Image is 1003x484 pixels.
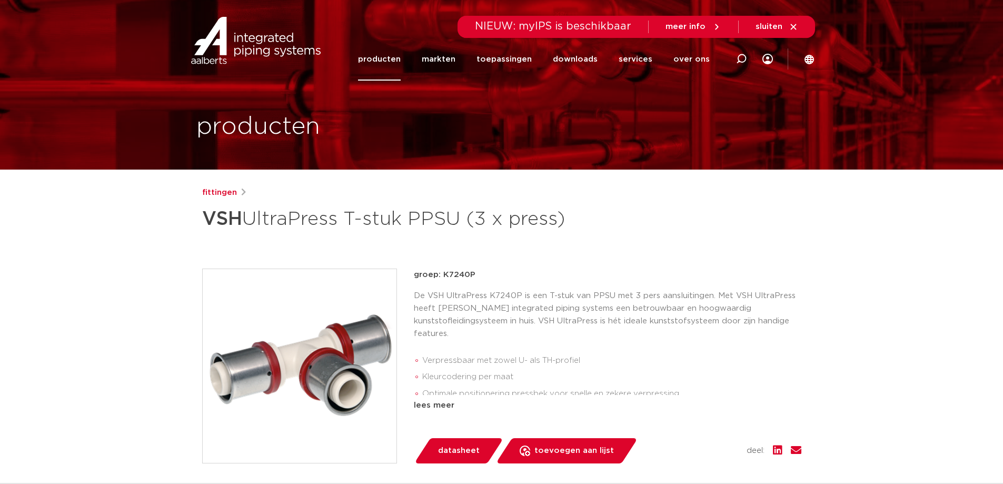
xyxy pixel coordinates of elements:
[358,38,710,81] nav: Menu
[673,38,710,81] a: over ons
[202,210,242,229] strong: VSH
[422,352,801,369] li: Verpressbaar met zowel U- als TH-profiel
[414,438,503,463] a: datasheet
[666,22,721,32] a: meer info
[414,399,801,412] div: lees meer
[475,21,631,32] span: NIEUW: myIPS is beschikbaar
[553,38,598,81] a: downloads
[196,110,320,144] h1: producten
[414,290,801,340] p: De VSH UltraPress K7240P is een T-stuk van PPSU met 3 pers aansluitingen. Met VSH UltraPress heef...
[422,386,801,402] li: Optimale positionering pressbek voor snelle en zekere verpressing
[762,38,773,81] div: my IPS
[747,445,764,457] span: deel:
[203,269,396,463] img: Product Image for VSH UltraPress T-stuk PPSU (3 x press)
[534,442,614,459] span: toevoegen aan lijst
[414,269,801,281] p: groep: K7240P
[756,22,798,32] a: sluiten
[358,38,401,81] a: producten
[202,186,237,199] a: fittingen
[422,38,455,81] a: markten
[202,203,598,235] h1: UltraPress T-stuk PPSU (3 x press)
[756,23,782,31] span: sluiten
[476,38,532,81] a: toepassingen
[619,38,652,81] a: services
[438,442,480,459] span: datasheet
[422,369,801,386] li: Kleurcodering per maat
[666,23,706,31] span: meer info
